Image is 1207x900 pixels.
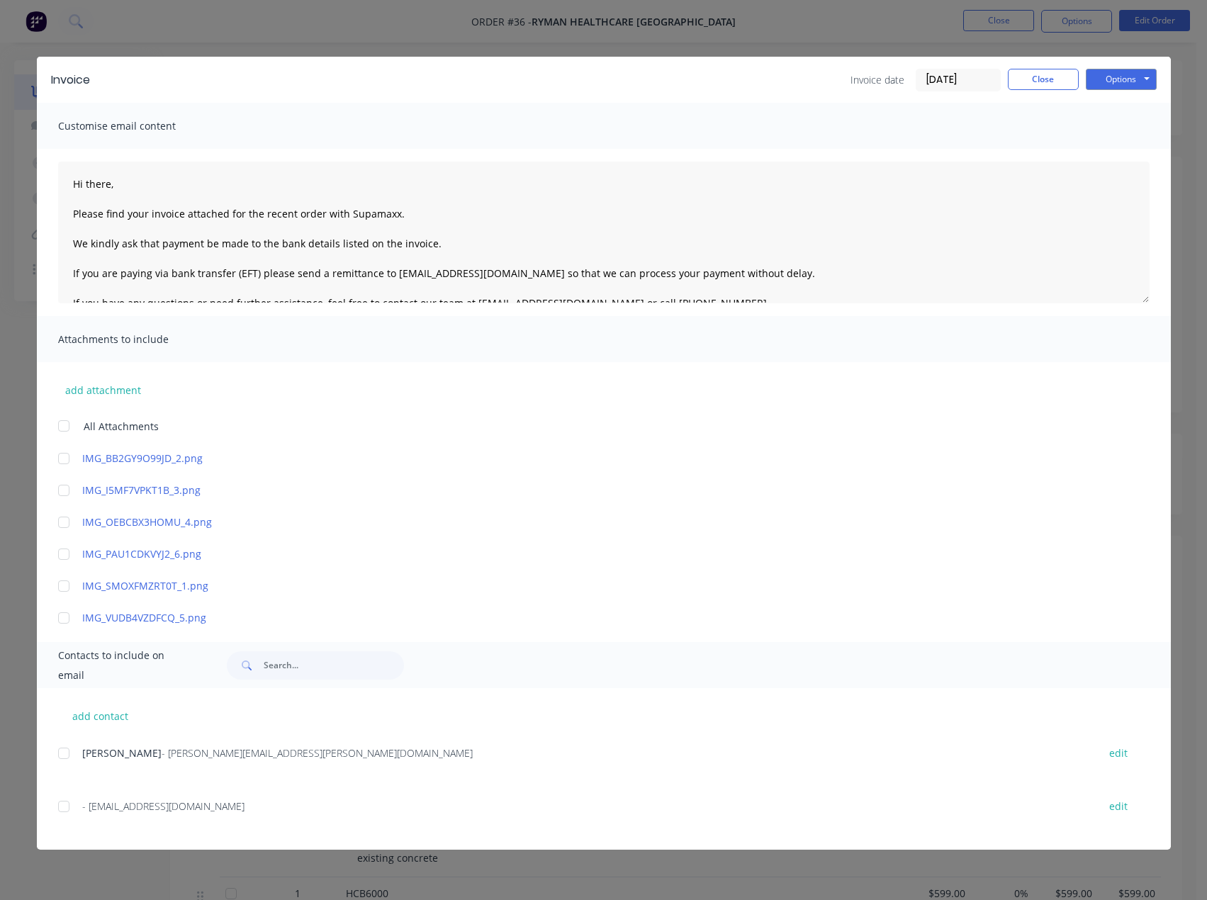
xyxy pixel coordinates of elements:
[850,72,904,87] span: Invoice date
[1101,797,1136,816] button: edit
[82,746,162,760] span: [PERSON_NAME]
[82,610,1084,625] a: IMG_VUDB4VZDFCQ_5.png
[58,162,1150,303] textarea: Hi there, Please find your invoice attached for the recent order with Supamaxx. We kindly ask tha...
[82,451,1084,466] a: IMG_BB2GY9O99JD_2.png
[82,483,1084,497] a: IMG_I5MF7VPKT1B_3.png
[58,705,143,726] button: add contact
[82,578,1084,593] a: IMG_SMOXFMZRT0T_1.png
[1086,69,1157,90] button: Options
[82,799,245,813] span: - [EMAIL_ADDRESS][DOMAIN_NAME]
[51,72,90,89] div: Invoice
[82,546,1084,561] a: IMG_PAU1CDKVYJ2_6.png
[82,514,1084,529] a: IMG_OEBCBX3HOMU_4.png
[1008,69,1079,90] button: Close
[84,419,159,434] span: All Attachments
[58,646,192,685] span: Contacts to include on email
[162,746,473,760] span: - [PERSON_NAME][EMAIL_ADDRESS][PERSON_NAME][DOMAIN_NAME]
[264,651,404,680] input: Search...
[58,330,214,349] span: Attachments to include
[1101,743,1136,763] button: edit
[58,116,214,136] span: Customise email content
[58,379,148,400] button: add attachment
